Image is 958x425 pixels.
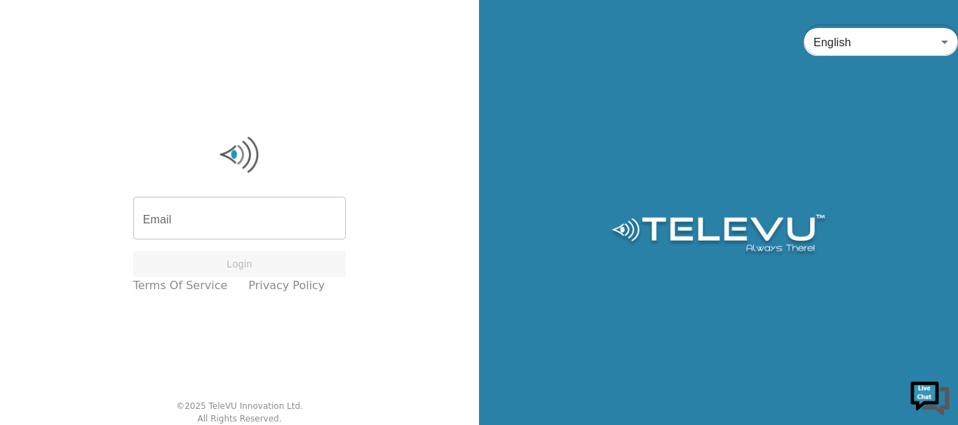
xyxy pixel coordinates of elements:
[804,22,958,62] div: English
[133,277,228,294] a: Terms of Service
[176,400,303,412] div: © 2025 TeleVU Innovation Ltd.
[133,134,346,176] img: Logo
[609,214,828,256] img: Logo
[909,376,951,418] img: Chat Widget
[197,412,281,425] div: All Rights Reserved.
[248,277,325,294] a: Privacy Policy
